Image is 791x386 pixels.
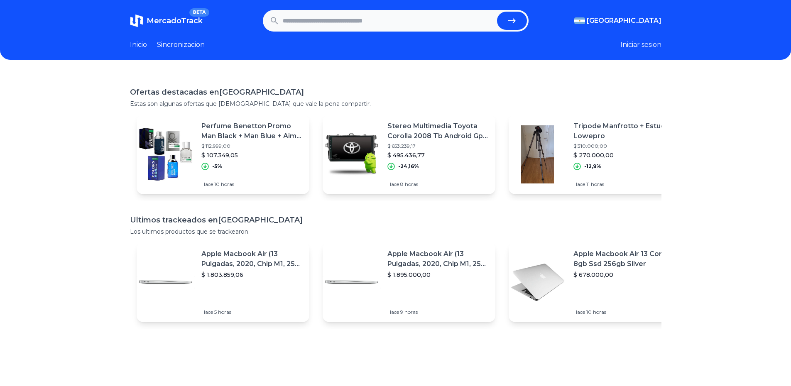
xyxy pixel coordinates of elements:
[157,40,205,50] a: Sincronizacion
[201,181,303,188] p: Hace 10 horas
[387,143,489,149] p: $ 653.239,17
[130,214,661,226] h1: Ultimos trackeados en [GEOGRAPHIC_DATA]
[130,14,203,27] a: MercadoTrackBETA
[573,249,675,269] p: Apple Macbook Air 13 Core I5 8gb Ssd 256gb Silver
[584,163,601,170] p: -12,9%
[201,249,303,269] p: Apple Macbook Air (13 Pulgadas, 2020, Chip M1, 256 Gb De Ssd, 8 Gb De Ram) - Plata
[573,121,675,141] p: Tripode Manfrotto + Estuche Lowepro
[573,181,675,188] p: Hace 11 horas
[137,115,309,194] a: Featured imagePerfume Benetton Promo Man Black + Man Blue + Aim High Setx3$ 112.999,00$ 107.349,0...
[130,14,143,27] img: MercadoTrack
[189,8,209,17] span: BETA
[137,125,195,183] img: Featured image
[201,309,303,315] p: Hace 5 horas
[573,143,675,149] p: $ 310.000,00
[573,271,675,279] p: $ 678.000,00
[212,163,222,170] p: -5%
[323,125,381,183] img: Featured image
[201,121,303,141] p: Perfume Benetton Promo Man Black + Man Blue + Aim High Setx3
[387,181,489,188] p: Hace 8 horas
[509,242,681,322] a: Featured imageApple Macbook Air 13 Core I5 8gb Ssd 256gb Silver$ 678.000,00Hace 10 horas
[137,253,195,311] img: Featured image
[323,253,381,311] img: Featured image
[130,86,661,98] h1: Ofertas destacadas en [GEOGRAPHIC_DATA]
[201,271,303,279] p: $ 1.803.859,06
[509,125,567,183] img: Featured image
[573,309,675,315] p: Hace 10 horas
[509,253,567,311] img: Featured image
[201,151,303,159] p: $ 107.349,05
[387,249,489,269] p: Apple Macbook Air (13 Pulgadas, 2020, Chip M1, 256 Gb De Ssd, 8 Gb De Ram) - Plata
[201,143,303,149] p: $ 112.999,00
[323,242,495,322] a: Featured imageApple Macbook Air (13 Pulgadas, 2020, Chip M1, 256 Gb De Ssd, 8 Gb De Ram) - Plata$...
[509,115,681,194] a: Featured imageTripode Manfrotto + Estuche Lowepro$ 310.000,00$ 270.000,00-12,9%Hace 11 horas
[387,309,489,315] p: Hace 9 horas
[387,151,489,159] p: $ 495.436,77
[574,17,585,24] img: Argentina
[573,151,675,159] p: $ 270.000,00
[387,121,489,141] p: Stereo Multimedia Toyota Corolla 2008 Tb Android Gps Carplay
[137,242,309,322] a: Featured imageApple Macbook Air (13 Pulgadas, 2020, Chip M1, 256 Gb De Ssd, 8 Gb De Ram) - Plata$...
[323,115,495,194] a: Featured imageStereo Multimedia Toyota Corolla 2008 Tb Android Gps Carplay$ 653.239,17$ 495.436,7...
[587,16,661,26] span: [GEOGRAPHIC_DATA]
[387,271,489,279] p: $ 1.895.000,00
[130,227,661,236] p: Los ultimos productos que se trackearon.
[130,40,147,50] a: Inicio
[620,40,661,50] button: Iniciar sesion
[574,16,661,26] button: [GEOGRAPHIC_DATA]
[130,100,661,108] p: Estas son algunas ofertas que [DEMOGRAPHIC_DATA] que vale la pena compartir.
[398,163,419,170] p: -24,16%
[147,16,203,25] span: MercadoTrack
